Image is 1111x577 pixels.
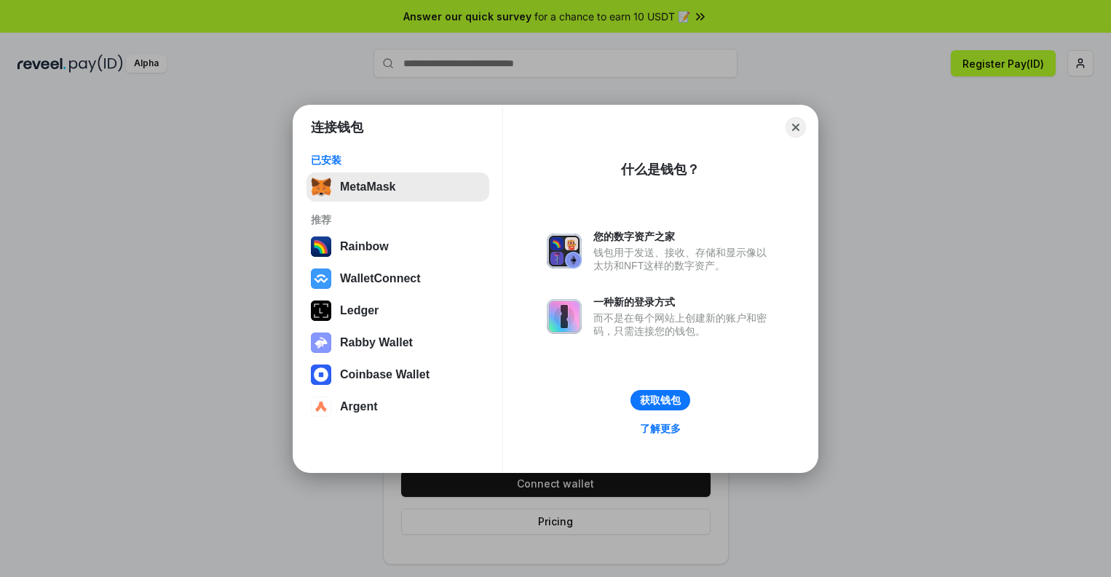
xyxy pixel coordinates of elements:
button: Rabby Wallet [307,328,489,357]
div: 推荐 [311,213,485,226]
div: MetaMask [340,180,395,194]
button: Argent [307,392,489,421]
img: svg+xml,%3Csvg%20xmlns%3D%22http%3A%2F%2Fwww.w3.org%2F2000%2Fsvg%22%20fill%3D%22none%22%20viewBox... [547,299,582,334]
img: svg+xml,%3Csvg%20width%3D%22120%22%20height%3D%22120%22%20viewBox%3D%220%200%20120%20120%22%20fil... [311,236,331,257]
button: MetaMask [307,172,489,202]
img: svg+xml,%3Csvg%20width%3D%2228%22%20height%3D%2228%22%20viewBox%3D%220%200%2028%2028%22%20fill%3D... [311,268,331,289]
div: 您的数字资产之家 [593,230,774,243]
button: WalletConnect [307,264,489,293]
div: Coinbase Wallet [340,368,430,381]
div: WalletConnect [340,272,421,285]
div: 获取钱包 [640,394,681,407]
div: 了解更多 [640,422,681,435]
div: Ledger [340,304,379,317]
div: 钱包用于发送、接收、存储和显示像以太坊和NFT这样的数字资产。 [593,246,774,272]
button: Coinbase Wallet [307,360,489,389]
img: svg+xml,%3Csvg%20width%3D%2228%22%20height%3D%2228%22%20viewBox%3D%220%200%2028%2028%22%20fill%3D... [311,397,331,417]
a: 了解更多 [631,419,689,438]
button: Rainbow [307,232,489,261]
img: svg+xml,%3Csvg%20xmlns%3D%22http%3A%2F%2Fwww.w3.org%2F2000%2Fsvg%22%20width%3D%2228%22%20height%3... [311,301,331,321]
div: 一种新的登录方式 [593,295,774,309]
button: Ledger [307,296,489,325]
div: 什么是钱包？ [621,161,700,178]
div: 而不是在每个网站上创建新的账户和密码，只需连接您的钱包。 [593,311,774,338]
div: Rabby Wallet [340,336,413,349]
h1: 连接钱包 [311,119,363,136]
img: svg+xml,%3Csvg%20xmlns%3D%22http%3A%2F%2Fwww.w3.org%2F2000%2Fsvg%22%20fill%3D%22none%22%20viewBox... [311,333,331,353]
img: svg+xml,%3Csvg%20fill%3D%22none%22%20height%3D%2233%22%20viewBox%3D%220%200%2035%2033%22%20width%... [311,177,331,197]
div: Rainbow [340,240,389,253]
button: Close [786,117,806,138]
img: svg+xml,%3Csvg%20width%3D%2228%22%20height%3D%2228%22%20viewBox%3D%220%200%2028%2028%22%20fill%3D... [311,365,331,385]
button: 获取钱包 [630,390,690,410]
div: 已安装 [311,154,485,167]
div: Argent [340,400,378,413]
img: svg+xml,%3Csvg%20xmlns%3D%22http%3A%2F%2Fwww.w3.org%2F2000%2Fsvg%22%20fill%3D%22none%22%20viewBox... [547,234,582,268]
